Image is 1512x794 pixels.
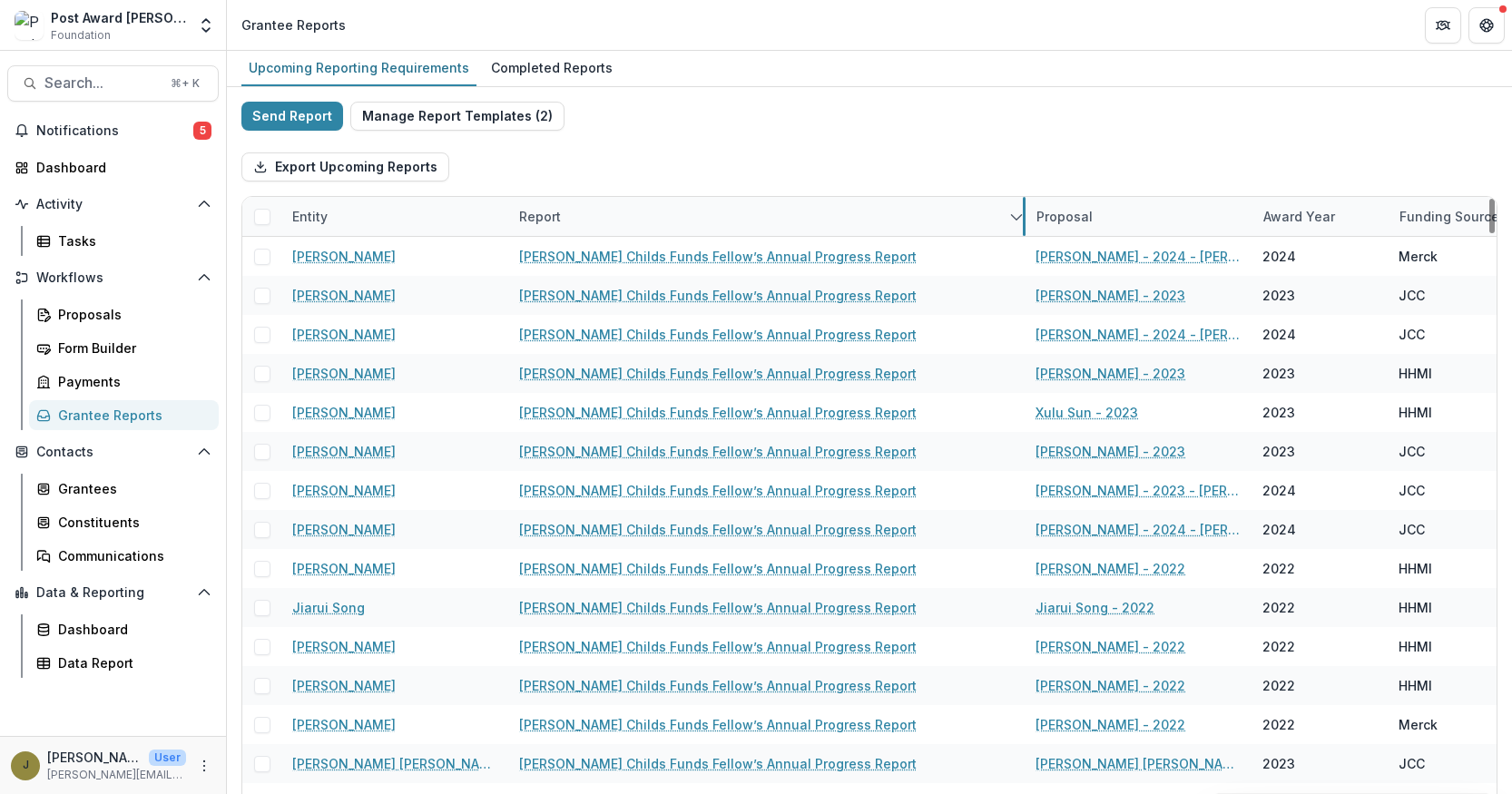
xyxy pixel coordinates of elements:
div: Entity [281,197,508,236]
a: Jiarui Song - 2022 [1036,598,1154,617]
a: [PERSON_NAME] [292,442,396,461]
div: Dashboard [58,620,204,639]
div: 2024 [1262,481,1296,500]
div: HHMI [1399,559,1432,578]
a: Upcoming Reporting Requirements [241,51,476,86]
nav: breadcrumb [234,12,353,38]
div: HHMI [1399,637,1432,656]
a: [PERSON_NAME] - 2023 [1036,364,1185,383]
div: JCC [1399,520,1425,539]
a: [PERSON_NAME] [292,715,396,734]
a: [PERSON_NAME] Childs Funds Fellow’s Annual Progress Report [519,247,917,266]
a: [PERSON_NAME] Childs Funds Fellow’s Annual Progress Report [519,676,917,695]
div: 2024 [1262,325,1296,344]
div: Jamie [23,760,29,771]
button: Get Help [1468,7,1505,44]
a: Data Report [29,648,219,678]
a: [PERSON_NAME] [292,637,396,656]
a: [PERSON_NAME] Childs Funds Fellow’s Annual Progress Report [519,403,917,422]
div: HHMI [1399,598,1432,617]
a: Grantee Reports [29,400,219,430]
div: Award Year [1252,207,1346,226]
a: [PERSON_NAME] [292,364,396,383]
div: JCC [1399,481,1425,500]
div: Payments [58,372,204,391]
div: Data Report [58,653,204,672]
div: Award Year [1252,197,1389,236]
div: Proposal [1026,197,1252,236]
div: Proposals [58,305,204,324]
a: [PERSON_NAME] Childs Funds Fellow’s Annual Progress Report [519,286,917,305]
div: Grantee Reports [58,406,204,425]
a: Dashboard [29,614,219,644]
a: Grantees [29,474,219,504]
a: Communications [29,541,219,571]
span: 5 [193,122,211,140]
img: Post Award Jane Coffin Childs Memorial Fund [15,11,44,40]
div: Report [508,207,572,226]
button: Manage Report Templates (2) [350,102,565,131]
a: Completed Reports [484,51,620,86]
a: [PERSON_NAME] Childs Funds Fellow’s Annual Progress Report [519,442,917,461]
button: Notifications5 [7,116,219,145]
button: Partners [1425,7,1461,44]
a: [PERSON_NAME] [292,481,396,500]
p: User [149,750,186,766]
div: Post Award [PERSON_NAME] Childs Memorial Fund [51,8,186,27]
span: Contacts [36,445,190,460]
a: [PERSON_NAME] Childs Funds Fellow’s Annual Progress Report [519,754,917,773]
div: 2024 [1262,247,1296,266]
div: 2022 [1262,715,1295,734]
p: [PERSON_NAME][EMAIL_ADDRESS][PERSON_NAME][DOMAIN_NAME] [47,767,186,783]
button: Search... [7,65,219,102]
a: [PERSON_NAME] Childs Funds Fellow’s Annual Progress Report [519,520,917,539]
a: Xulu Sun - 2023 [1036,403,1138,422]
a: Jiarui Song [292,598,365,617]
a: [PERSON_NAME] - 2024 - [PERSON_NAME] Childs Memorial Fund - Fellowship Application [1036,520,1241,539]
a: [PERSON_NAME] - 2024 - [PERSON_NAME] Childs Memorial Fund - Fellowship Application [1036,247,1241,266]
a: [PERSON_NAME] [292,286,396,305]
span: Search... [44,74,160,92]
div: HHMI [1399,676,1432,695]
div: 2022 [1262,559,1295,578]
button: Open entity switcher [193,7,219,44]
a: [PERSON_NAME] Childs Funds Fellow’s Annual Progress Report [519,559,917,578]
p: [PERSON_NAME] [47,748,142,767]
div: Funding Source [1389,207,1510,226]
div: Grantees [58,479,204,498]
div: 2023 [1262,286,1295,305]
a: Tasks [29,226,219,256]
div: 2024 [1262,520,1296,539]
button: Open Data & Reporting [7,578,219,607]
div: HHMI [1399,403,1432,422]
div: 2022 [1262,637,1295,656]
div: 2022 [1262,676,1295,695]
a: [PERSON_NAME] [292,325,396,344]
button: Export Upcoming Reports [241,152,449,181]
a: Form Builder [29,333,219,363]
span: Foundation [51,27,111,44]
a: [PERSON_NAME] [292,559,396,578]
a: [PERSON_NAME] [292,247,396,266]
button: More [193,755,215,777]
div: Merck [1399,247,1438,266]
a: [PERSON_NAME] Childs Funds Fellow’s Annual Progress Report [519,598,917,617]
button: Send Report [241,102,343,131]
div: 2023 [1262,403,1295,422]
a: [PERSON_NAME] - 2022 [1036,637,1185,656]
a: Dashboard [7,152,219,182]
div: 2023 [1262,364,1295,383]
div: Merck [1399,715,1438,734]
div: Completed Reports [484,54,620,81]
div: 2023 [1262,442,1295,461]
div: Form Builder [58,338,204,358]
a: Payments [29,367,219,397]
div: Tasks [58,231,204,250]
a: [PERSON_NAME] - 2022 [1036,676,1185,695]
a: [PERSON_NAME] Childs Funds Fellow’s Annual Progress Report [519,715,917,734]
div: 2022 [1262,598,1295,617]
div: Entity [281,207,339,226]
a: [PERSON_NAME] [292,403,396,422]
